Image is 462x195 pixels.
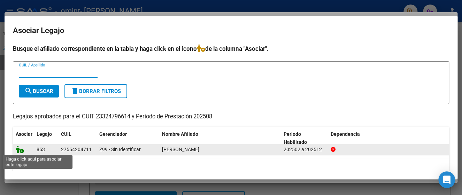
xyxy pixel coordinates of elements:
div: 1 registros [13,158,449,175]
datatable-header-cell: CUIL [58,127,97,150]
span: Borrar Filtros [71,88,121,94]
datatable-header-cell: Dependencia [328,127,449,150]
mat-icon: delete [71,87,79,95]
span: Gerenciador [99,131,127,137]
span: Z99 - Sin Identificar [99,147,141,152]
button: Borrar Filtros [64,84,127,98]
p: Legajos aprobados para el CUIT 23324796614 y Período de Prestación 202508 [13,112,449,121]
span: ALFONSO GIULIANA [162,147,199,152]
datatable-header-cell: Legajo [34,127,58,150]
datatable-header-cell: Asociar [13,127,34,150]
span: 853 [37,147,45,152]
span: Legajo [37,131,52,137]
span: CUIL [61,131,71,137]
datatable-header-cell: Gerenciador [97,127,159,150]
button: Buscar [19,85,59,97]
span: Asociar [16,131,32,137]
span: Periodo Habilitado [284,131,307,145]
span: Nombre Afiliado [162,131,198,137]
div: Open Intercom Messenger [438,171,455,188]
datatable-header-cell: Nombre Afiliado [159,127,281,150]
h4: Busque el afiliado correspondiente en la tabla y haga click en el ícono de la columna "Asociar". [13,44,449,53]
datatable-header-cell: Periodo Habilitado [281,127,328,150]
div: 202502 a 202512 [284,146,325,154]
span: Buscar [24,88,53,94]
div: 27554204711 [61,146,92,154]
span: Dependencia [331,131,360,137]
h2: Asociar Legajo [13,24,449,37]
mat-icon: search [24,87,33,95]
